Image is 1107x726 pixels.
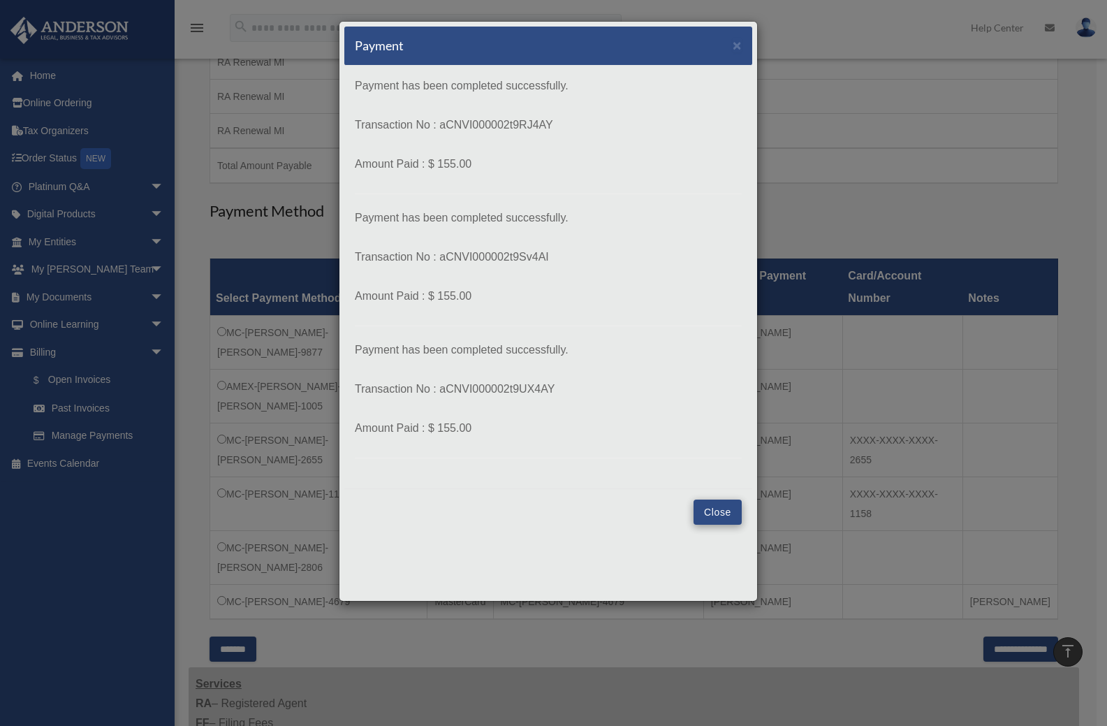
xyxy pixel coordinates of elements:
p: Payment has been completed successfully. [355,340,742,360]
p: Amount Paid : $ 155.00 [355,286,742,306]
p: Transaction No : aCNVI000002t9Sv4AI [355,247,742,267]
p: Amount Paid : $ 155.00 [355,154,742,174]
span: × [733,37,742,53]
p: Transaction No : aCNVI000002t9RJ4AY [355,115,742,135]
button: Close [694,500,742,525]
button: Close [733,38,742,52]
p: Amount Paid : $ 155.00 [355,419,742,438]
p: Transaction No : aCNVI000002t9UX4AY [355,379,742,399]
h5: Payment [355,37,404,55]
p: Payment has been completed successfully. [355,76,742,96]
p: Payment has been completed successfully. [355,208,742,228]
